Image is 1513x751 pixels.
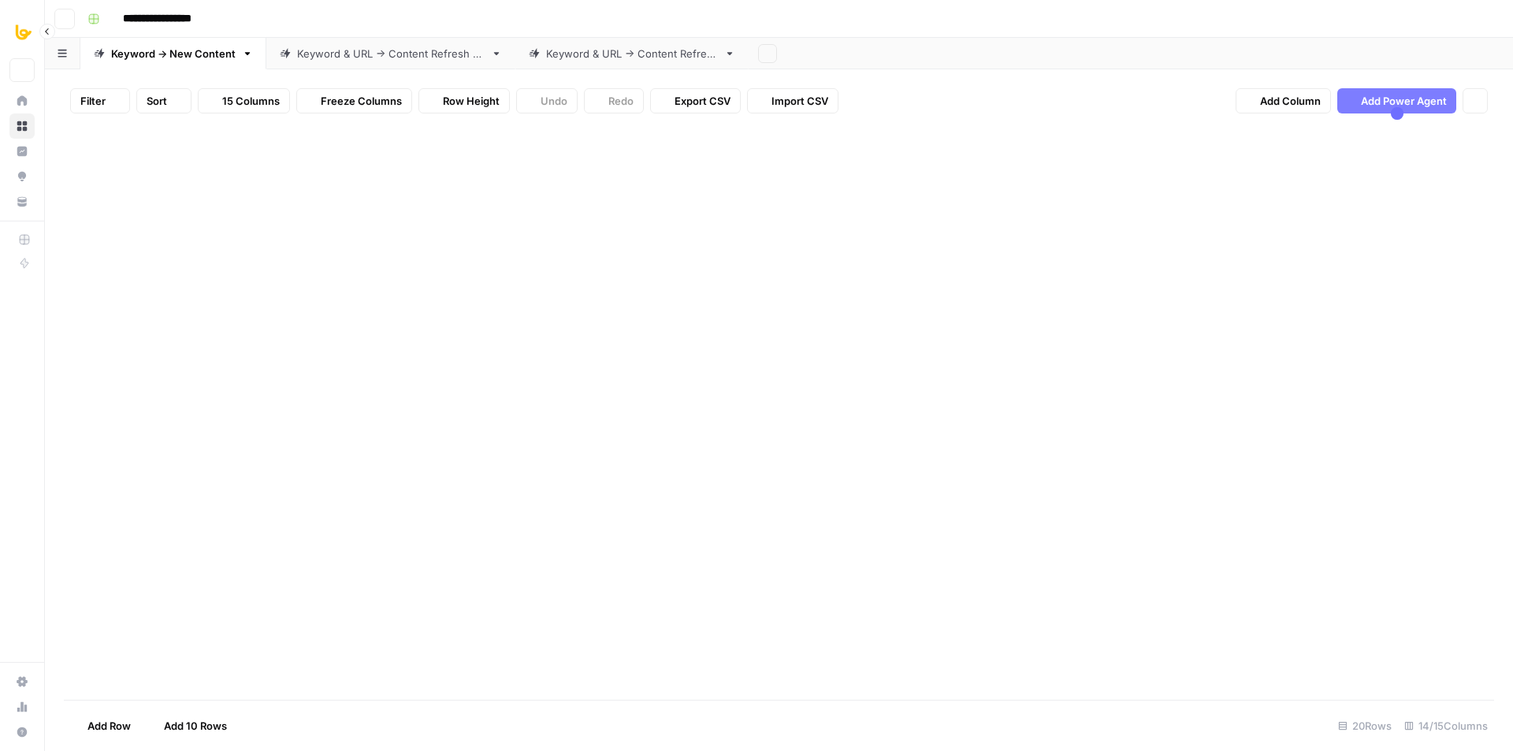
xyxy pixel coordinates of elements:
[9,88,35,113] a: Home
[321,93,402,109] span: Freeze Columns
[140,713,236,738] button: Add 10 Rows
[584,88,644,113] button: Redo
[80,38,266,69] a: Keyword -> New Content
[675,93,730,109] span: Export CSV
[747,88,838,113] button: Import CSV
[9,139,35,164] a: Insights
[9,669,35,694] a: Settings
[9,694,35,719] a: Usage
[418,88,510,113] button: Row Height
[147,93,167,109] span: Sort
[443,93,500,109] span: Row Height
[222,93,280,109] span: 15 Columns
[87,718,131,734] span: Add Row
[164,718,227,734] span: Add 10 Rows
[1236,88,1331,113] button: Add Column
[9,18,38,46] img: All About AI Logo
[546,46,718,61] div: Keyword & URL -> Content Refresh
[9,719,35,745] button: Help + Support
[515,38,749,69] a: Keyword & URL -> Content Refresh
[296,88,412,113] button: Freeze Columns
[650,88,741,113] button: Export CSV
[9,164,35,189] a: Opportunities
[266,38,515,69] a: Keyword & URL -> Content Refresh V2
[9,113,35,139] a: Browse
[136,88,191,113] button: Sort
[9,189,35,214] a: Your Data
[1361,93,1447,109] span: Add Power Agent
[70,88,130,113] button: Filter
[1398,713,1494,738] div: 14/15 Columns
[198,88,290,113] button: 15 Columns
[1337,88,1456,113] button: Add Power Agent
[9,13,35,52] button: Workspace: All About AI
[541,93,567,109] span: Undo
[111,46,236,61] div: Keyword -> New Content
[516,88,578,113] button: Undo
[771,93,828,109] span: Import CSV
[80,93,106,109] span: Filter
[1260,93,1321,109] span: Add Column
[1332,713,1398,738] div: 20 Rows
[64,713,140,738] button: Add Row
[297,46,485,61] div: Keyword & URL -> Content Refresh V2
[608,93,634,109] span: Redo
